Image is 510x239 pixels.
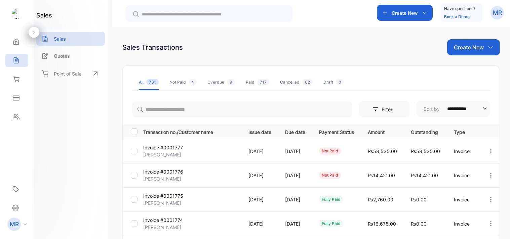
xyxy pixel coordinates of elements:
a: Book a Demo [444,14,470,19]
p: Create New [392,9,418,16]
span: ₨0.00 [411,197,427,202]
p: Outstanding [411,127,440,136]
p: [DATE] [285,148,305,155]
img: logo [12,9,22,19]
div: Draft [323,79,344,85]
iframe: LiveChat chat widget [482,211,510,239]
p: Point of Sale [54,70,81,77]
p: Sort by [424,105,440,112]
span: ₨0.00 [411,221,427,227]
span: 9 [227,79,235,85]
span: ₨58,535.00 [411,148,440,154]
p: Quotes [54,52,70,59]
span: ₨16,675.00 [368,221,396,227]
p: Due date [285,127,305,136]
p: Issue date [248,127,271,136]
span: 731 [146,79,159,85]
span: ₨14,421.00 [368,173,395,178]
button: Create New [447,39,500,55]
p: [DATE] [248,172,271,179]
span: ₨14,421.00 [411,173,438,178]
h1: sales [36,11,52,20]
p: Amount [368,127,397,136]
p: [PERSON_NAME] [143,224,181,231]
p: Invoice [454,172,474,179]
div: Paid [246,79,269,85]
p: [DATE] [248,148,271,155]
a: Point of Sale [36,66,105,81]
button: Filter [359,101,409,117]
span: 62 [302,79,313,85]
p: [PERSON_NAME] [143,199,181,206]
div: not paid [319,147,341,155]
div: Not Paid [169,79,197,85]
p: Create New [454,43,484,51]
div: Sales Transactions [122,42,183,52]
p: Sales [54,35,66,42]
div: Cancelled [280,79,313,85]
p: [DATE] [285,172,305,179]
button: MR [491,5,504,21]
p: Filter [382,106,396,113]
a: Quotes [36,49,105,63]
p: Invoice #0001776 [143,168,183,175]
p: [DATE] [285,220,305,227]
p: [DATE] [248,220,271,227]
span: ₨2,760.00 [368,197,393,202]
p: [PERSON_NAME] [143,151,181,158]
p: Invoice [454,148,474,155]
p: [PERSON_NAME] [143,175,181,182]
button: Create New [377,5,433,21]
button: Sort by [416,101,490,117]
div: All [139,79,159,85]
div: Overdue [207,79,235,85]
p: Invoice #0001775 [143,192,183,199]
p: [DATE] [248,196,271,203]
p: Payment Status [319,127,354,136]
p: Type [454,127,474,136]
p: [DATE] [285,196,305,203]
p: Invoice [454,220,474,227]
div: fully paid [319,196,343,203]
div: not paid [319,172,341,179]
div: fully paid [319,220,343,227]
p: MR [10,220,19,229]
p: Transaction no./Customer name [143,127,240,136]
span: 4 [189,79,197,85]
p: Invoice [454,196,474,203]
span: 717 [257,79,269,85]
a: Sales [36,32,105,46]
p: Have questions? [444,5,475,12]
span: ₨58,535.00 [368,148,397,154]
p: MR [493,8,502,17]
span: 0 [336,79,344,85]
p: Invoice #0001774 [143,217,183,224]
p: Invoice #0001777 [143,144,183,151]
